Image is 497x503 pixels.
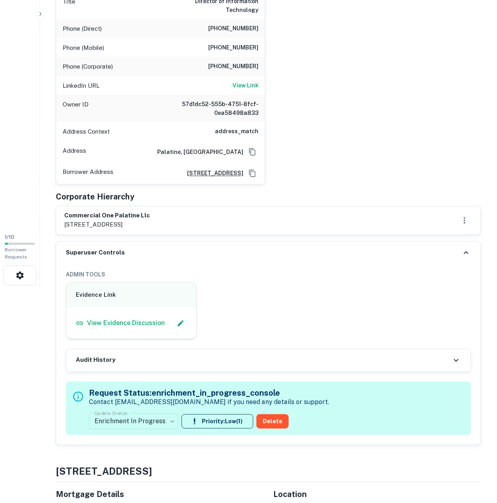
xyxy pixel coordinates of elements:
[151,148,243,156] h6: Palatine, [GEOGRAPHIC_DATA]
[63,81,100,91] p: LinkedIn URL
[76,356,115,365] h6: Audit History
[175,318,187,329] button: Edit Slack Link
[63,24,102,34] p: Phone (Direct)
[273,489,481,501] h5: Location
[64,220,150,230] p: [STREET_ADDRESS]
[208,62,258,71] h6: [PHONE_NUMBER]
[76,319,165,328] a: View Evidence Discussion
[56,464,481,479] h4: [STREET_ADDRESS]
[66,270,471,279] h6: ADMIN TOOLS
[56,489,264,501] h5: Mortgage Details
[87,319,165,328] p: View Evidence Discussion
[5,235,14,241] span: 1 / 10
[247,146,258,158] button: Copy Address
[215,127,258,136] h6: address_match
[256,414,289,429] button: Delete
[95,410,128,417] label: Update Status
[89,410,178,433] div: Enrichment In Progress
[5,247,27,260] span: Borrower Requests
[181,414,253,429] button: Priority:Low(1)
[66,249,125,258] h6: Superuser Controls
[56,191,134,203] h5: Corporate Hierarchy
[457,439,497,477] iframe: Chat Widget
[89,387,329,399] h5: Request Status: enrichment_in_progress_console
[76,291,187,300] h6: Evidence Link
[208,43,258,53] h6: [PHONE_NUMBER]
[63,127,110,136] p: Address Context
[181,169,243,178] a: [STREET_ADDRESS]
[233,81,258,90] h6: View Link
[208,24,258,34] h6: [PHONE_NUMBER]
[63,100,89,117] p: Owner ID
[63,146,86,158] p: Address
[233,81,258,91] a: View Link
[247,168,258,180] button: Copy Address
[89,398,329,407] p: Contact [EMAIL_ADDRESS][DOMAIN_NAME] if you need any details or support.
[163,100,258,117] h6: 57d1dc52-555b-4751-8fcf-0ea58498a833
[63,62,113,71] p: Phone (Corporate)
[63,43,104,53] p: Phone (Mobile)
[64,211,150,221] h6: commercial one palatine llc
[63,168,113,180] p: Borrower Address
